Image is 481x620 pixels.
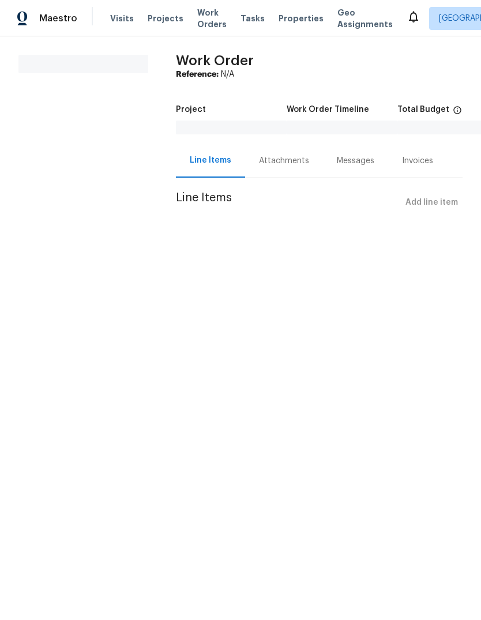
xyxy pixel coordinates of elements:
[337,155,374,167] div: Messages
[39,13,77,24] span: Maestro
[453,106,462,121] span: The total cost of line items that have been proposed by Opendoor. This sum includes line items th...
[176,106,206,114] h5: Project
[240,14,265,22] span: Tasks
[176,69,463,80] div: N/A
[337,7,393,30] span: Geo Assignments
[287,106,369,114] h5: Work Order Timeline
[110,13,134,24] span: Visits
[197,7,227,30] span: Work Orders
[279,13,324,24] span: Properties
[176,70,219,78] b: Reference:
[397,106,449,114] h5: Total Budget
[148,13,183,24] span: Projects
[190,155,231,166] div: Line Items
[402,155,433,167] div: Invoices
[176,192,401,213] span: Line Items
[259,155,309,167] div: Attachments
[176,54,254,67] span: Work Order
